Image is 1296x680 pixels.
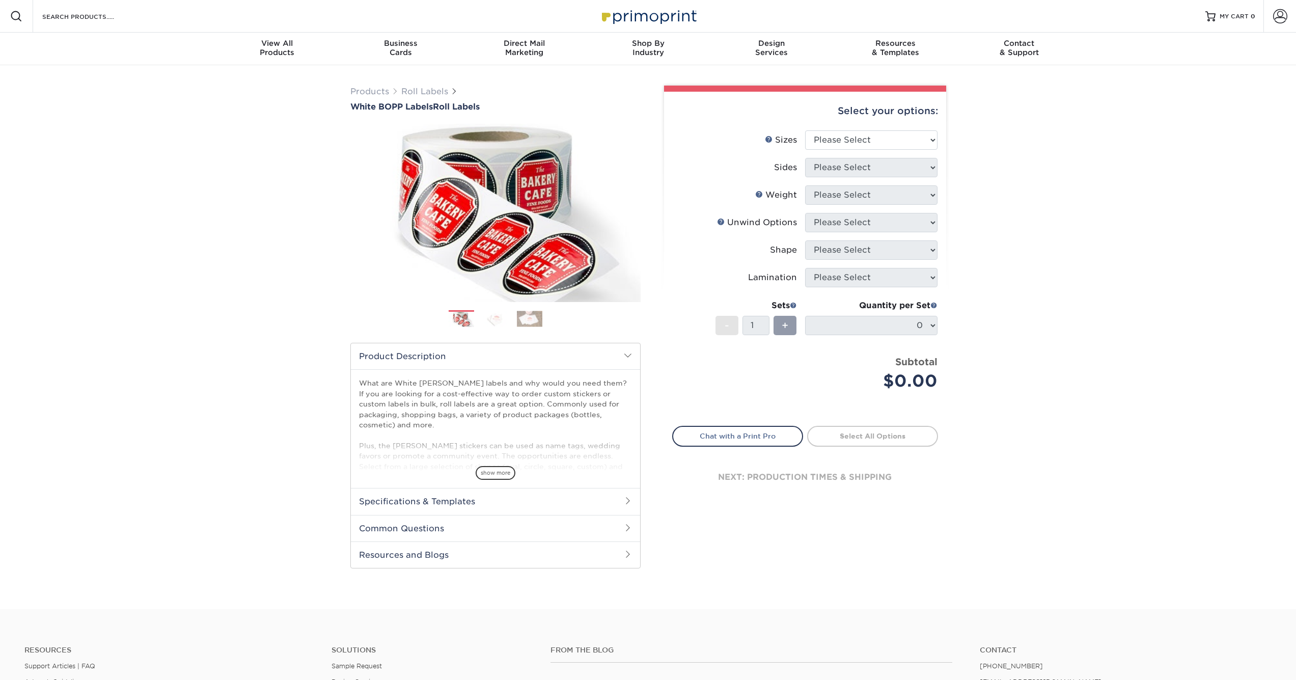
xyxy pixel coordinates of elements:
[215,39,339,48] span: View All
[586,33,710,65] a: Shop ByIndustry
[957,39,1081,48] span: Contact
[672,447,938,508] div: next: production times & shipping
[807,426,938,446] a: Select All Options
[774,161,797,174] div: Sides
[834,39,957,57] div: & Templates
[351,343,640,369] h2: Product Description
[755,189,797,201] div: Weight
[339,33,462,65] a: BusinessCards
[462,39,586,48] span: Direct Mail
[834,33,957,65] a: Resources& Templates
[770,244,797,256] div: Shape
[672,426,803,446] a: Chat with a Print Pro
[462,39,586,57] div: Marketing
[449,311,474,329] img: Roll Labels 01
[813,369,937,393] div: $0.00
[980,646,1272,655] a: Contact
[332,662,382,670] a: Sample Request
[1220,12,1249,21] span: MY CART
[980,662,1043,670] a: [PHONE_NUMBER]
[215,33,339,65] a: View AllProducts
[401,87,448,96] a: Roll Labels
[1251,13,1255,20] span: 0
[586,39,710,48] span: Shop By
[483,311,508,327] img: Roll Labels 02
[351,541,640,568] h2: Resources and Blogs
[765,134,797,146] div: Sizes
[476,466,515,480] span: show more
[24,646,316,655] h4: Resources
[672,92,938,130] div: Select your options:
[717,216,797,229] div: Unwind Options
[782,318,788,333] span: +
[550,646,953,655] h4: From the Blog
[332,646,535,655] h4: Solutions
[350,102,641,112] h1: Roll Labels
[215,39,339,57] div: Products
[517,311,542,327] img: Roll Labels 03
[359,378,632,607] p: What are White [PERSON_NAME] labels and why would you need them? If you are looking for a cost-ef...
[350,113,641,313] img: White BOPP Labels 01
[350,87,389,96] a: Products
[710,33,834,65] a: DesignServices
[597,5,699,27] img: Primoprint
[834,39,957,48] span: Resources
[725,318,729,333] span: -
[350,102,641,112] a: White BOPP LabelsRoll Labels
[710,39,834,48] span: Design
[339,39,462,48] span: Business
[805,300,937,312] div: Quantity per Set
[715,300,797,312] div: Sets
[710,39,834,57] div: Services
[339,39,462,57] div: Cards
[957,39,1081,57] div: & Support
[351,515,640,541] h2: Common Questions
[351,488,640,514] h2: Specifications & Templates
[41,10,141,22] input: SEARCH PRODUCTS.....
[586,39,710,57] div: Industry
[350,102,433,112] span: White BOPP Labels
[748,271,797,284] div: Lamination
[24,662,95,670] a: Support Articles | FAQ
[957,33,1081,65] a: Contact& Support
[462,33,586,65] a: Direct MailMarketing
[895,356,937,367] strong: Subtotal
